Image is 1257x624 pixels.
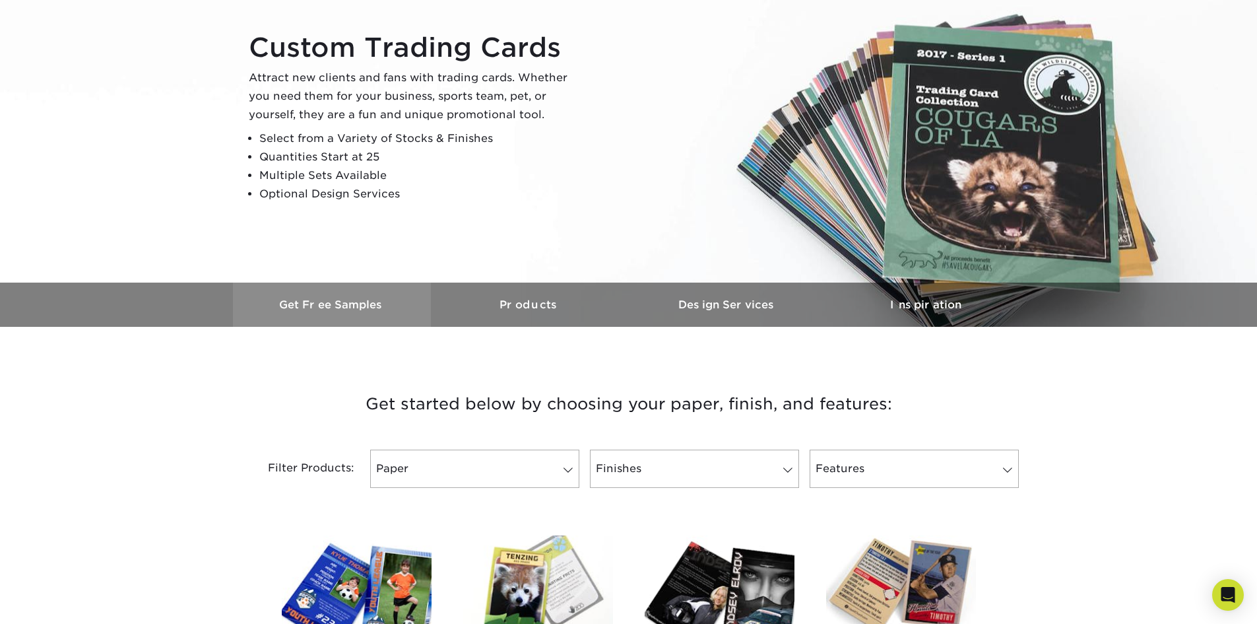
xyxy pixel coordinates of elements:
[370,450,579,488] a: Paper
[827,283,1025,327] a: Inspiration
[827,298,1025,311] h3: Inspiration
[629,298,827,311] h3: Design Services
[259,129,579,148] li: Select from a Variety of Stocks & Finishes
[233,283,431,327] a: Get Free Samples
[1212,579,1244,611] div: Open Intercom Messenger
[259,166,579,185] li: Multiple Sets Available
[233,298,431,311] h3: Get Free Samples
[243,374,1015,434] h3: Get started below by choosing your paper, finish, and features:
[249,32,579,63] h1: Custom Trading Cards
[431,283,629,327] a: Products
[259,185,579,203] li: Optional Design Services
[629,283,827,327] a: Design Services
[233,450,365,488] div: Filter Products:
[590,450,799,488] a: Finishes
[259,148,579,166] li: Quantities Start at 25
[810,450,1019,488] a: Features
[249,69,579,124] p: Attract new clients and fans with trading cards. Whether you need them for your business, sports ...
[431,298,629,311] h3: Products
